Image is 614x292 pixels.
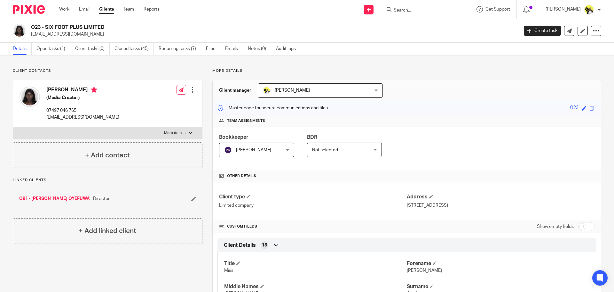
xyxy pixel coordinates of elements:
[224,146,232,154] img: svg%3E
[46,107,119,114] p: 07497 046 765
[407,283,589,290] h4: Surname
[212,68,601,73] p: More details
[584,4,594,15] img: Carine-Starbridge.jpg
[219,194,407,200] h4: Client type
[263,87,271,94] img: Carine-Starbridge.jpg
[227,118,265,123] span: Team assignments
[407,260,589,267] h4: Forename
[85,150,130,160] h4: + Add contact
[79,6,90,13] a: Email
[393,8,451,13] input: Search
[46,95,119,101] h5: (Media Creator)
[537,223,574,230] label: Show empty fields
[224,260,407,267] h4: Title
[46,87,119,95] h4: [PERSON_NAME]
[91,87,97,93] i: Primary
[407,202,594,209] p: [STREET_ADDRESS]
[262,242,267,248] span: 13
[224,242,256,249] span: Client Details
[20,87,40,107] img: Aderonke%20Oyefuwa%20(Yemi).jpg
[275,88,310,93] span: [PERSON_NAME]
[13,43,32,55] a: Details
[407,268,442,273] span: [PERSON_NAME]
[46,114,119,121] p: [EMAIL_ADDRESS][DOMAIN_NAME]
[31,31,514,38] p: [EMAIL_ADDRESS][DOMAIN_NAME]
[93,196,110,202] span: Director
[79,226,136,236] h4: + Add linked client
[307,135,317,140] span: BDR
[217,105,328,111] p: Master code for secure communications and files
[224,268,233,273] span: Miss
[99,6,114,13] a: Clients
[225,43,243,55] a: Emails
[164,130,185,136] p: More details
[248,43,271,55] a: Notes (0)
[13,5,45,14] img: Pixie
[75,43,110,55] a: Client tasks (0)
[159,43,201,55] a: Recurring tasks (7)
[524,26,561,36] a: Create task
[31,24,418,31] h2: O23 - SIX FOOT PLUS LIMITED
[59,6,69,13] a: Work
[13,178,202,183] p: Linked clients
[224,283,407,290] h4: Middle Names
[219,202,407,209] p: Limited company
[227,173,256,179] span: Other details
[114,43,154,55] a: Closed tasks (45)
[219,224,407,229] h4: CUSTOM FIELDS
[219,135,248,140] span: Bookkeeper
[206,43,220,55] a: Files
[123,6,134,13] a: Team
[485,7,510,12] span: Get Support
[276,43,301,55] a: Audit logs
[219,87,251,94] h3: Client manager
[236,148,271,152] span: [PERSON_NAME]
[36,43,70,55] a: Open tasks (1)
[19,196,90,202] a: O91 - [PERSON_NAME] OYEFUWA
[13,68,202,73] p: Client contacts
[570,104,579,112] div: O23
[144,6,160,13] a: Reports
[546,6,581,13] p: [PERSON_NAME]
[13,24,26,38] img: Aderonke%20Oyefuwa%20(Yemi).jpg
[312,148,338,152] span: Not selected
[407,194,594,200] h4: Address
